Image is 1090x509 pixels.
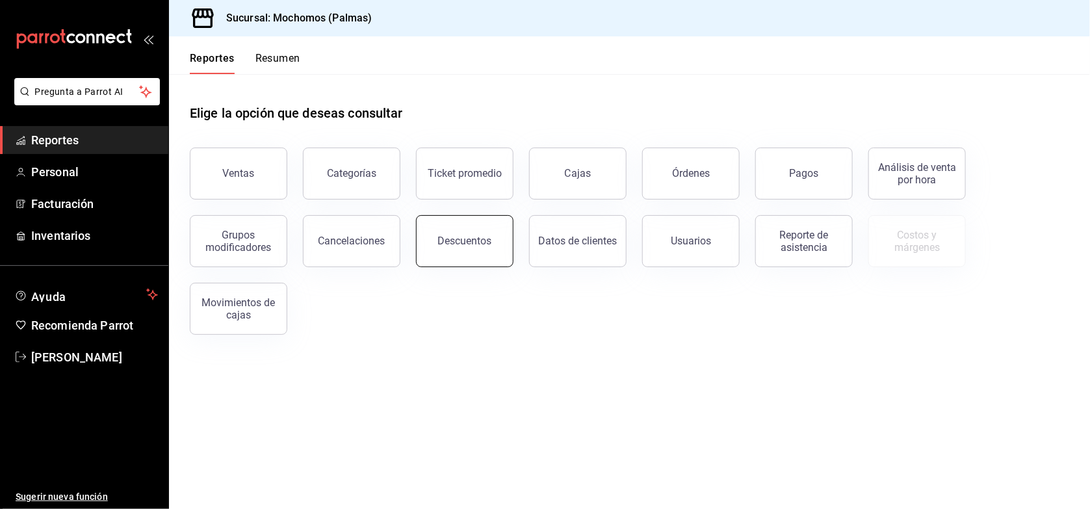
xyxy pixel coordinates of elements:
[223,167,255,179] div: Ventas
[14,78,160,105] button: Pregunta a Parrot AI
[642,148,740,200] button: Órdenes
[190,148,287,200] button: Ventas
[327,167,376,179] div: Categorías
[877,229,957,254] div: Costos y márgenes
[190,52,300,74] div: navigation tabs
[877,161,957,186] div: Análisis de venta por hora
[198,229,279,254] div: Grupos modificadores
[31,227,158,244] span: Inventarios
[303,148,400,200] button: Categorías
[190,283,287,335] button: Movimientos de cajas
[198,296,279,321] div: Movimientos de cajas
[868,148,966,200] button: Análisis de venta por hora
[190,52,235,74] button: Reportes
[642,215,740,267] button: Usuarios
[31,317,158,334] span: Recomienda Parrot
[438,235,492,247] div: Descuentos
[190,215,287,267] button: Grupos modificadores
[672,167,710,179] div: Órdenes
[868,215,966,267] button: Contrata inventarios para ver este reporte
[565,166,591,181] div: Cajas
[31,348,158,366] span: [PERSON_NAME]
[755,148,853,200] button: Pagos
[755,215,853,267] button: Reporte de asistencia
[31,287,141,302] span: Ayuda
[303,215,400,267] button: Cancelaciones
[539,235,617,247] div: Datos de clientes
[318,235,385,247] div: Cancelaciones
[790,167,819,179] div: Pagos
[35,85,140,99] span: Pregunta a Parrot AI
[416,215,513,267] button: Descuentos
[143,34,153,44] button: open_drawer_menu
[416,148,513,200] button: Ticket promedio
[9,94,160,108] a: Pregunta a Parrot AI
[529,148,627,200] a: Cajas
[190,103,403,123] h1: Elige la opción que deseas consultar
[31,131,158,149] span: Reportes
[16,490,158,504] span: Sugerir nueva función
[216,10,372,26] h3: Sucursal: Mochomos (Palmas)
[255,52,300,74] button: Resumen
[31,163,158,181] span: Personal
[671,235,711,247] div: Usuarios
[428,167,502,179] div: Ticket promedio
[31,195,158,213] span: Facturación
[764,229,844,254] div: Reporte de asistencia
[529,215,627,267] button: Datos de clientes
